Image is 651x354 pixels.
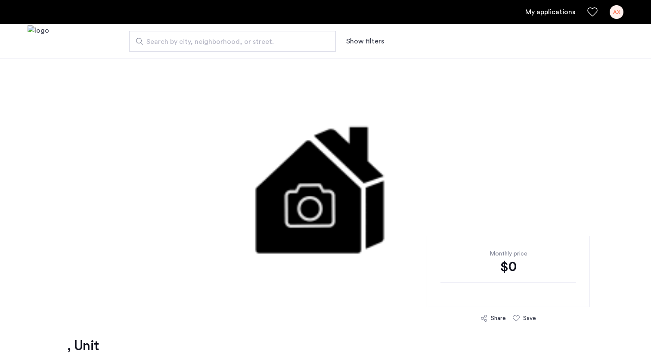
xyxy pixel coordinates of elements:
img: 1.gif [117,58,534,317]
div: $0 [440,258,576,275]
div: Save [523,314,536,323]
a: My application [525,7,575,17]
div: Share [491,314,506,323]
img: logo [28,25,49,58]
input: Apartment Search [129,31,336,52]
span: Search by city, neighborhood, or street. [146,37,312,47]
div: Monthly price [440,249,576,258]
a: Cazamio logo [28,25,49,58]
button: Show or hide filters [346,36,384,46]
div: AX [610,5,623,19]
a: Favorites [587,7,598,17]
